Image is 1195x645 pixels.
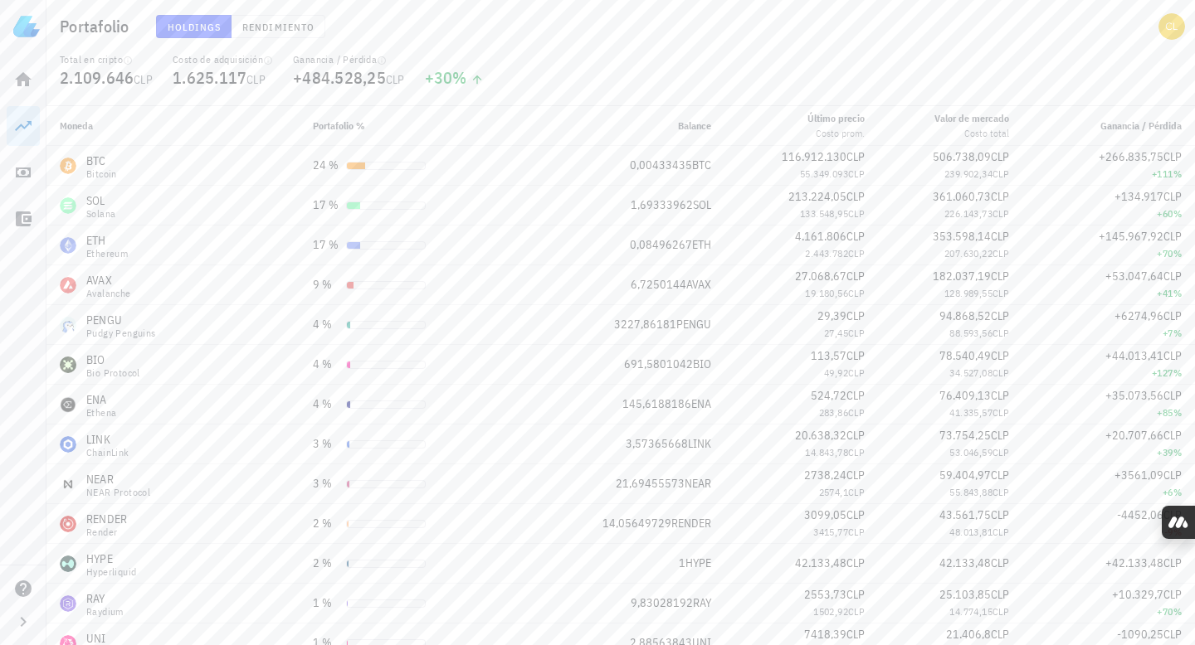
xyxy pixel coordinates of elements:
span: CLP [848,446,865,458]
div: -9 [1036,524,1182,541]
span: % [1173,327,1182,339]
img: LedgiFi [13,13,40,40]
span: RAY [693,595,711,610]
span: 182.037,19 [933,269,991,284]
div: HYPE-icon [60,555,76,572]
span: 7418,39 [804,627,846,642]
span: CLP [991,507,1009,522]
div: AVAX [86,272,131,289]
div: 3 % [313,475,339,492]
span: CLP [848,167,865,180]
div: +39 [1036,444,1182,461]
span: 3227,86181 [614,317,676,332]
div: avatar [1158,13,1185,40]
span: 42.133,48 [795,555,846,570]
span: 0,00433435 [630,158,692,172]
button: Rendimiento [232,15,325,38]
div: 2 % [313,515,339,532]
span: CLP [1163,388,1182,403]
span: 27.068,67 [795,269,846,284]
span: CLP [846,308,865,323]
div: BTC [86,153,117,169]
span: CLP [846,507,865,522]
div: ETH-icon [60,237,76,254]
span: 94.868,52 [939,308,991,323]
div: Avalanche [86,289,131,298]
th: Portafolio %: Sin ordenar. Pulse para ordenar de forma ascendente. [300,106,495,146]
span: 43.561,75 [939,507,991,522]
span: Moneda [60,119,93,132]
span: 14.774,15 [949,605,993,618]
span: 524,72 [811,388,846,403]
div: RENDER-icon [60,516,76,532]
span: 1,69333962 [631,197,693,212]
span: 1 [679,555,685,570]
span: 25.103,85 [939,587,991,602]
span: CLP [993,167,1009,180]
div: 4 % [313,395,339,413]
span: 55.349.093 [800,167,848,180]
span: CLP [846,555,865,570]
div: +70 [1036,604,1182,620]
div: SOL-icon [60,197,76,214]
span: CLP [991,308,1009,323]
span: 1.625.117 [173,66,246,89]
span: 21.406,8 [946,627,991,642]
span: 73.754,25 [939,428,991,443]
span: CLP [991,149,1009,164]
span: CLP [848,207,865,220]
span: CLP [846,587,865,602]
span: CLP [846,627,865,642]
span: 41.335,57 [949,406,993,419]
span: 34.527,08 [949,366,993,379]
div: Ethena [86,408,116,418]
span: 59.404,97 [939,468,991,483]
span: CLP [1163,149,1182,164]
div: 3 % [313,435,339,453]
span: CLP [1163,229,1182,244]
span: CLP [1163,189,1182,204]
div: Costo prom. [807,126,865,141]
div: HYPE [86,550,136,567]
span: CLP [993,207,1009,220]
span: % [1173,486,1182,498]
div: ENA [86,391,116,408]
div: 4 % [313,356,339,373]
span: CLP [991,388,1009,403]
span: CLP [1163,428,1182,443]
span: CLP [848,327,865,339]
div: Costo de adquisición [173,53,273,66]
div: +41 [1036,285,1182,302]
span: +6274,96 [1115,308,1163,323]
span: CLP [1163,468,1182,483]
span: CLP [848,366,865,379]
span: PENGU [676,317,711,332]
span: CLP [991,468,1009,483]
span: CLP [246,72,266,87]
div: +70 [1036,245,1182,262]
div: 24 % [313,157,339,174]
span: CLP [993,287,1009,299]
span: -1090,25 [1117,627,1163,642]
span: CLP [1163,587,1182,602]
span: 128.989,55 [944,287,993,299]
span: RENDER [671,516,711,531]
span: CLP [848,287,865,299]
span: % [1173,366,1182,379]
div: Bitcoin [86,169,117,179]
span: 49,92 [824,366,848,379]
span: CLP [846,149,865,164]
span: CLP [993,486,1009,498]
span: CLP [846,229,865,244]
span: 19.180,56 [805,287,848,299]
span: ETH [692,237,711,252]
span: CLP [1163,269,1182,284]
span: 88.593,56 [949,327,993,339]
span: 283,86 [819,406,848,419]
span: % [1173,287,1182,299]
span: 3099,05 [804,507,846,522]
span: BIO [693,356,711,371]
span: CLP [993,327,1009,339]
div: 17 % [313,236,339,254]
div: Total en cripto [60,53,153,66]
